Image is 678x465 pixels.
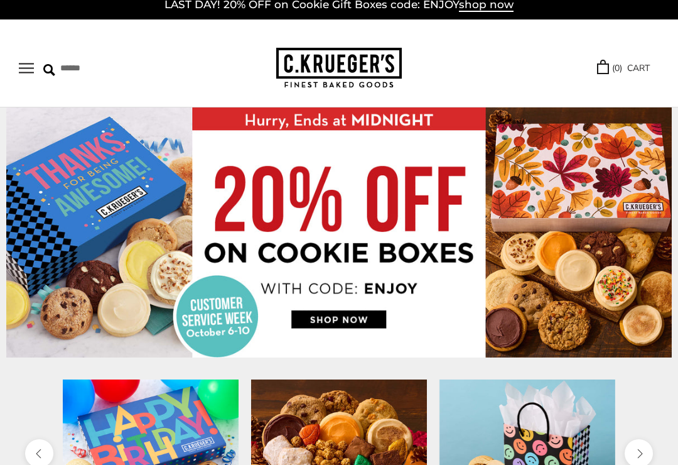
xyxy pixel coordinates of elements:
button: Open navigation [19,63,34,74]
img: C.KRUEGER'S [276,48,402,89]
input: Search [43,58,172,78]
img: C.Krueger's Special Offer [6,107,672,358]
a: (0) CART [597,61,650,75]
img: Search [43,64,55,76]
